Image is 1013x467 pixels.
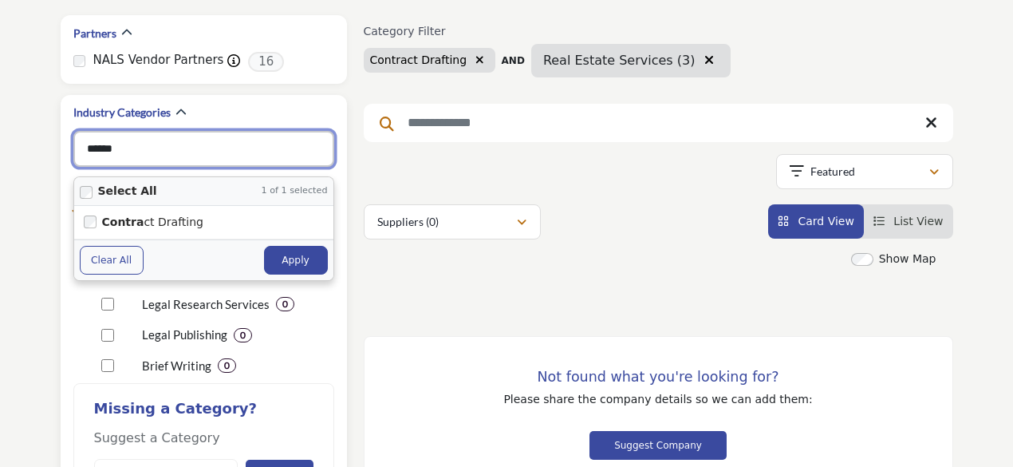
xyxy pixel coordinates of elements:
label: ct Drafting [102,212,324,232]
div: 0 Results For Brief Writing [218,358,236,373]
button: Suppliers (0) [364,204,541,239]
div: 0 Results For Legal Publishing [234,328,252,342]
strong: Contra [102,216,144,228]
p: Legal Research Services: Conducting research on case law, statutes, regulations [142,295,270,314]
a: View List [873,215,944,228]
input: Search Keyword [364,104,953,142]
label: Show Map [879,251,936,267]
input: Select Brief Writing checkbox [101,359,114,372]
button: Clear All [80,246,144,275]
span: Card View [798,215,853,228]
input: Select Legal Publishing checkbox [101,329,114,342]
span: List View [893,215,943,228]
span: Contract Drafting [370,53,467,66]
label: Select All [98,183,157,200]
li: Card View [768,204,864,239]
span: 16 [248,52,284,72]
a: View Card [778,215,854,228]
label: NALS Vendor Partners [93,51,224,69]
b: AND [502,55,525,66]
li: List View [864,204,953,239]
b: 0 [282,299,288,310]
h2: Missing a Category? [94,400,313,429]
span: 1 of 1 selected [262,184,328,198]
b: 0 [240,330,246,341]
h3: Not found what you're looking for? [396,369,920,386]
h6: Category Filter [364,25,731,38]
input: Select Legal Research Services checkbox [101,298,114,311]
p: Suppliers (0) [377,214,439,230]
span: Please share the company details so we can add them: [503,393,812,406]
button: Apply [264,246,328,275]
p: Legal Publishing: Legal Publishing [142,326,227,344]
span: Suggest Company [614,440,702,451]
div: 0 Results For Legal Research Services [276,297,294,311]
p: Brief Writing: Drafting legal briefs and memoranda [142,357,211,375]
button: Suggest Company [589,431,727,460]
button: Featured [776,154,953,189]
span: Suggest a Category [94,430,220,445]
b: 0 [224,360,230,371]
p: Featured [810,164,855,180]
h2: Industry Categories [73,105,171,121]
input: Search Category [73,131,334,167]
h2: Partners [73,26,116,42]
span: Real Estate Services (3) [543,53,696,68]
input: NALS Vendor Partners checkbox [73,55,85,67]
